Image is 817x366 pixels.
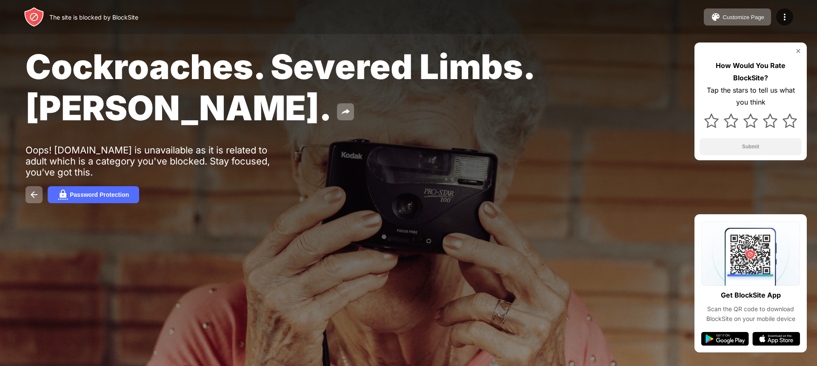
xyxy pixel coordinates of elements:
div: How Would You Rate BlockSite? [700,60,802,84]
img: star.svg [724,113,738,128]
img: rate-us-close.svg [795,48,802,54]
img: password.svg [58,190,68,200]
img: star.svg [704,113,719,128]
img: share.svg [340,107,351,117]
img: pallet.svg [711,12,721,22]
img: star.svg [763,113,777,128]
img: header-logo.svg [24,7,44,27]
button: Customize Page [704,9,771,26]
div: The site is blocked by BlockSite [49,14,138,21]
iframe: Banner [26,259,227,356]
img: back.svg [29,190,39,200]
span: Cockroaches. Severed Limbs. [PERSON_NAME]. [26,46,534,128]
button: Password Protection [48,186,139,203]
img: star.svg [743,113,758,128]
div: Get BlockSite App [721,289,781,301]
img: star.svg [783,113,797,128]
div: Scan the QR code to download BlockSite on your mobile device [701,304,800,323]
img: qrcode.svg [701,221,800,286]
div: Tap the stars to tell us what you think [700,84,802,109]
img: google-play.svg [701,332,749,346]
img: app-store.svg [752,332,800,346]
div: Password Protection [70,191,129,198]
div: Oops! [DOMAIN_NAME] is unavailable as it is related to adult which is a category you've blocked. ... [26,145,289,178]
div: Customize Page [723,14,764,20]
button: Submit [700,138,802,155]
img: menu-icon.svg [780,12,790,22]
